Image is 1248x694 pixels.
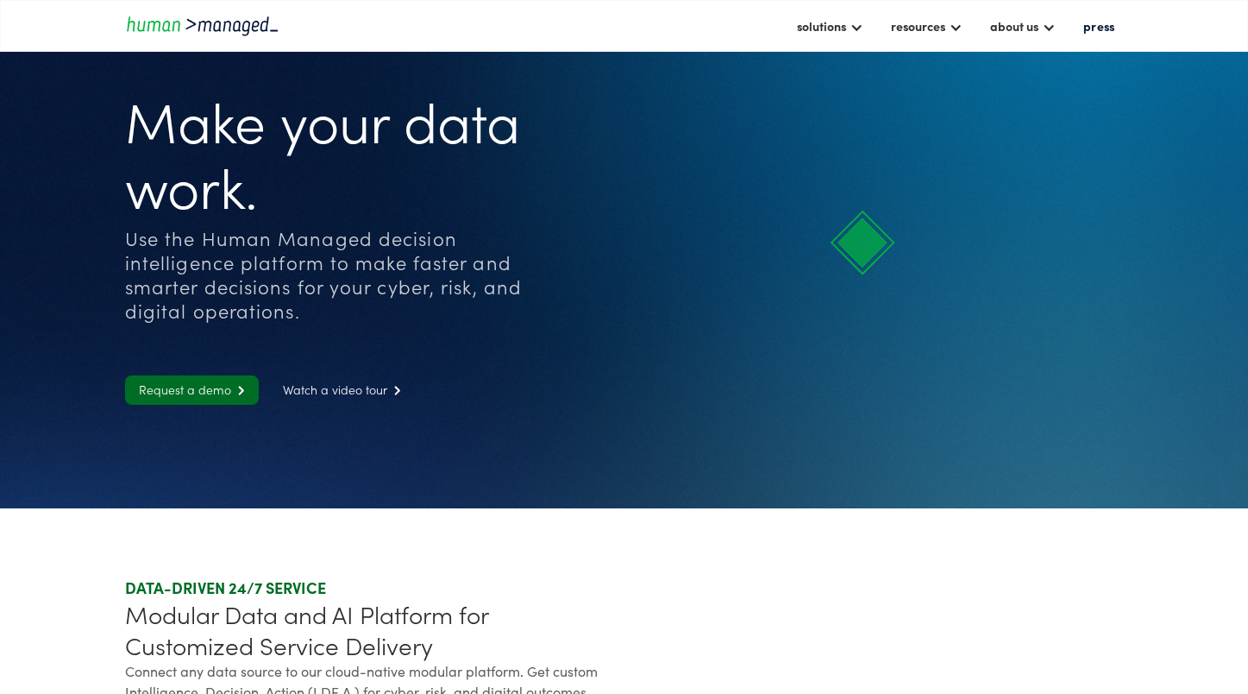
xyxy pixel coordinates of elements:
[125,375,259,405] a: Request a demo
[231,385,245,396] span: 
[125,14,280,37] a: home
[891,16,945,36] div: resources
[387,385,401,396] span: 
[788,11,872,41] div: solutions
[882,11,971,41] div: resources
[1075,11,1123,41] a: press
[990,16,1038,36] div: about us
[981,11,1064,41] div: about us
[125,226,555,323] div: Use the Human Managed decision intelligence platform to make faster and smarter decisions for you...
[125,598,618,660] div: Modular Data and AI Platform for Customized Service Delivery
[797,16,846,36] div: solutions
[125,577,618,598] div: DATA-DRIVEN 24/7 SERVICE
[125,86,555,218] h1: Make your data work.
[269,375,415,405] a: Watch a video tour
